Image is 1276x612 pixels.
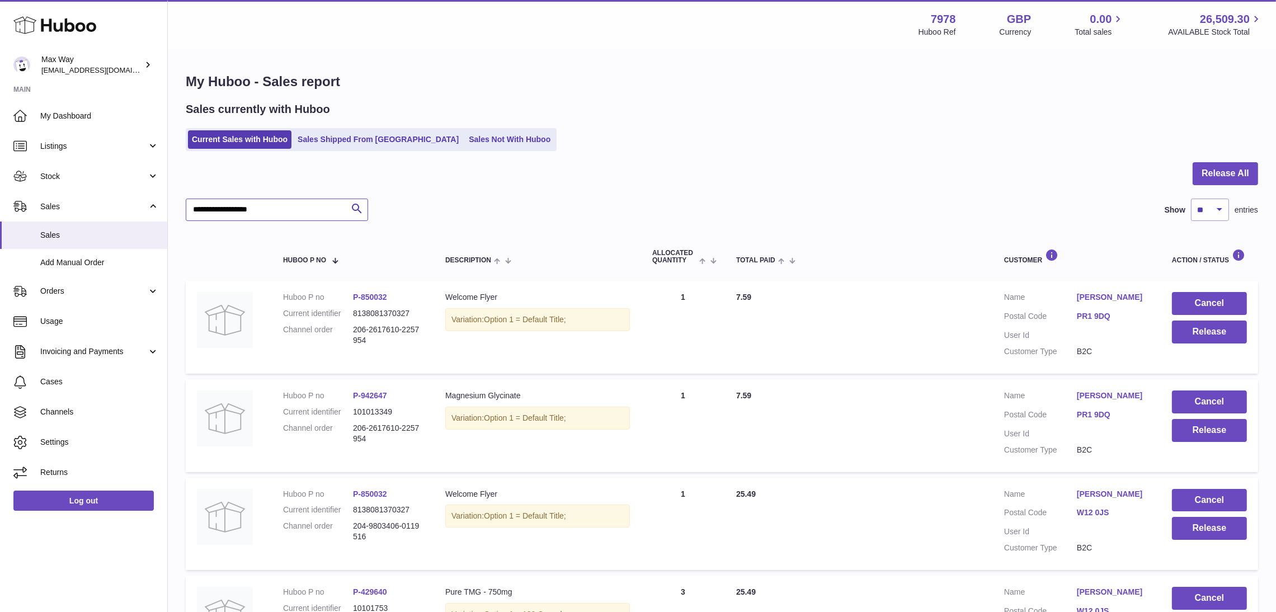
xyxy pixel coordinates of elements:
[1200,12,1250,27] span: 26,509.30
[1077,507,1150,518] a: W12 0JS
[283,505,353,515] dt: Current identifier
[197,292,253,348] img: no-photo.jpg
[353,293,387,302] a: P-850032
[283,521,353,542] dt: Channel order
[186,102,330,117] h2: Sales currently with Huboo
[445,292,630,303] div: Welcome Flyer
[1004,489,1077,502] dt: Name
[1004,429,1077,439] dt: User Id
[1165,205,1185,215] label: Show
[1004,311,1077,324] dt: Postal Code
[283,407,353,417] dt: Current identifier
[283,390,353,401] dt: Huboo P no
[931,12,956,27] strong: 7978
[41,65,164,74] span: [EMAIL_ADDRESS][DOMAIN_NAME]
[40,257,159,268] span: Add Manual Order
[40,111,159,121] span: My Dashboard
[283,324,353,346] dt: Channel order
[1075,12,1124,37] a: 0.00 Total sales
[353,324,423,346] dd: 206-2617610-2257954
[1168,27,1263,37] span: AVAILABLE Stock Total
[1172,489,1247,512] button: Cancel
[1075,27,1124,37] span: Total sales
[40,437,159,448] span: Settings
[1004,526,1077,537] dt: User Id
[1235,205,1258,215] span: entries
[197,390,253,446] img: no-photo.jpg
[283,257,326,264] span: Huboo P no
[353,489,387,498] a: P-850032
[40,201,147,212] span: Sales
[641,281,725,374] td: 1
[1077,390,1150,401] a: [PERSON_NAME]
[445,390,630,401] div: Magnesium Glycinate
[1090,12,1112,27] span: 0.00
[1077,543,1150,553] dd: B2C
[1004,292,1077,305] dt: Name
[1007,12,1031,27] strong: GBP
[1000,27,1032,37] div: Currency
[1172,587,1247,610] button: Cancel
[652,249,696,264] span: ALLOCATED Quantity
[445,505,630,528] div: Variation:
[1168,12,1263,37] a: 26,509.30 AVAILABLE Stock Total
[1077,445,1150,455] dd: B2C
[40,467,159,478] span: Returns
[40,316,159,327] span: Usage
[41,54,142,76] div: Max Way
[197,489,253,545] img: no-photo.jpg
[1172,321,1247,343] button: Release
[1193,162,1258,185] button: Release All
[1077,587,1150,597] a: [PERSON_NAME]
[13,57,30,73] img: Max@LongevityBox.co.uk
[40,286,147,296] span: Orders
[736,293,751,302] span: 7.59
[1172,517,1247,540] button: Release
[1004,390,1077,404] dt: Name
[445,257,491,264] span: Description
[353,587,387,596] a: P-429640
[40,407,159,417] span: Channels
[40,141,147,152] span: Listings
[736,587,756,596] span: 25.49
[283,489,353,500] dt: Huboo P no
[294,130,463,149] a: Sales Shipped From [GEOGRAPHIC_DATA]
[40,230,159,241] span: Sales
[445,489,630,500] div: Welcome Flyer
[445,308,630,331] div: Variation:
[283,292,353,303] dt: Huboo P no
[283,587,353,597] dt: Huboo P no
[1172,249,1247,264] div: Action / Status
[1004,330,1077,341] dt: User Id
[919,27,956,37] div: Huboo Ref
[13,491,154,511] a: Log out
[1004,445,1077,455] dt: Customer Type
[1004,587,1077,600] dt: Name
[736,489,756,498] span: 25.49
[40,171,147,182] span: Stock
[1172,390,1247,413] button: Cancel
[641,379,725,472] td: 1
[188,130,291,149] a: Current Sales with Huboo
[353,505,423,515] dd: 8138081370327
[353,407,423,417] dd: 101013349
[283,308,353,319] dt: Current identifier
[641,478,725,571] td: 1
[1172,292,1247,315] button: Cancel
[1172,419,1247,442] button: Release
[1004,249,1150,264] div: Customer
[445,407,630,430] div: Variation:
[353,423,423,444] dd: 206-2617610-2257954
[283,423,353,444] dt: Channel order
[484,413,566,422] span: Option 1 = Default Title;
[353,391,387,400] a: P-942647
[1077,346,1150,357] dd: B2C
[484,315,566,324] span: Option 1 = Default Title;
[445,587,630,597] div: Pure TMG - 750mg
[40,376,159,387] span: Cases
[40,346,147,357] span: Invoicing and Payments
[186,73,1258,91] h1: My Huboo - Sales report
[736,257,775,264] span: Total paid
[1004,409,1077,423] dt: Postal Code
[353,521,423,542] dd: 204-9803406-0119516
